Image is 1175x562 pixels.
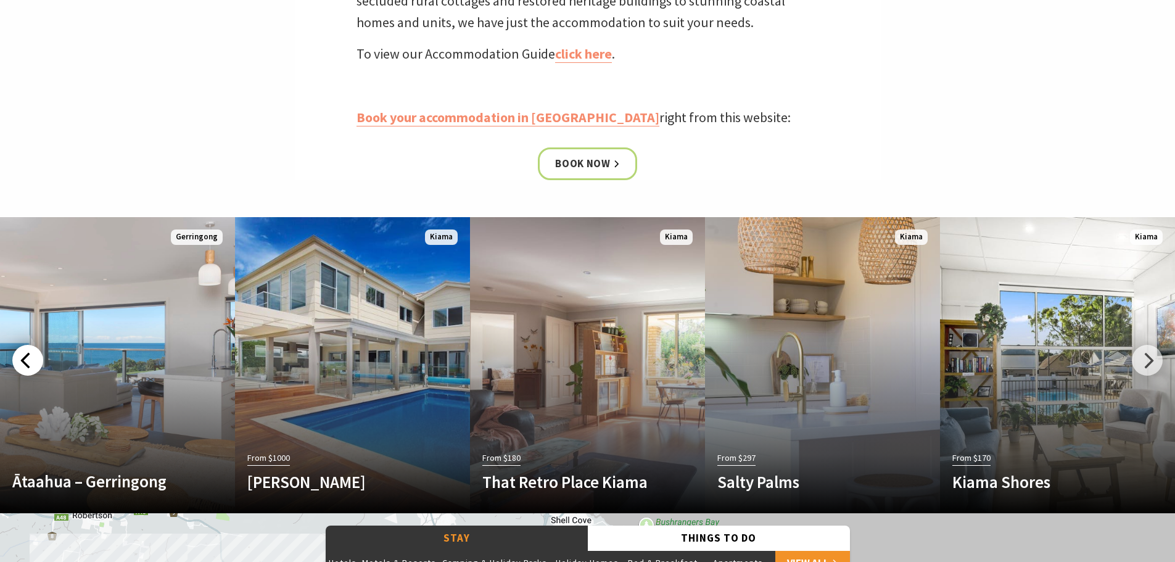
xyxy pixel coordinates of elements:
a: From $1000 [PERSON_NAME] Kiama [235,217,470,513]
h4: [PERSON_NAME] [247,472,423,492]
a: From $180 That Retro Place Kiama Kiama [470,217,705,513]
p: To view our Accommodation Guide . [357,43,819,65]
span: Kiama [425,229,458,245]
h4: Salty Palms [717,472,893,492]
a: From $297 Salty Palms Kiama [705,217,940,513]
p: right from this website: [357,107,819,128]
span: From $170 [952,451,991,465]
button: Stay [326,526,588,551]
a: click here [555,45,612,63]
button: Things To Do [588,526,850,551]
span: From $1000 [247,451,290,465]
span: Gerringong [171,229,223,245]
span: From $297 [717,451,756,465]
h4: Ātaahua – Gerringong [12,471,188,491]
p: [GEOGRAPHIC_DATA] is ideally situated on the [GEOGRAPHIC_DATA] opposite the [GEOGRAPHIC_DATA], wh... [12,500,188,545]
h4: Kiama Shores [952,472,1128,492]
a: Book your accommodation in [GEOGRAPHIC_DATA] [357,109,659,126]
a: Book now [538,147,637,180]
span: Kiama [1130,229,1163,245]
span: Kiama [895,229,928,245]
a: From $170 Kiama Shores Kiama [940,217,1175,513]
span: From $180 [482,451,521,465]
h4: That Retro Place Kiama [482,472,658,492]
span: Kiama [660,229,693,245]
